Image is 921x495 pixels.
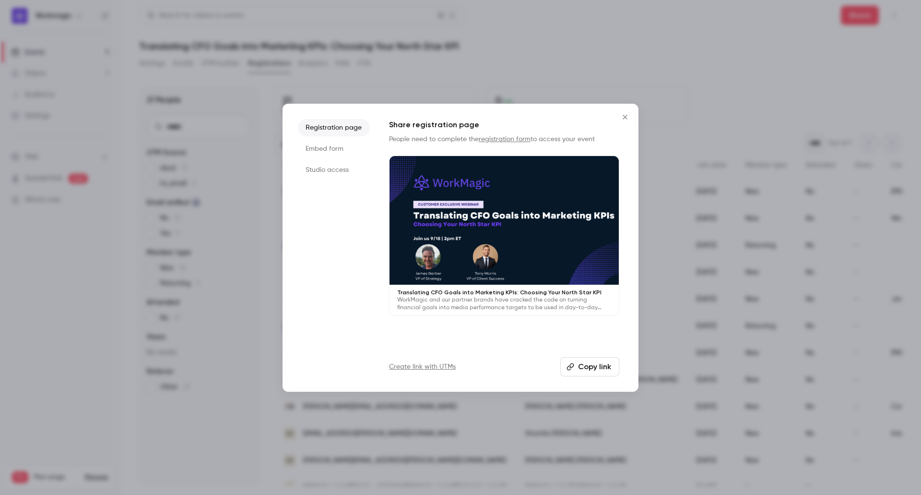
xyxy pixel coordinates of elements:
p: WorkMagic and our partner brands have cracked the code on turning financial goals into media perf... [397,296,611,312]
a: Translating CFO Goals into Marketing KPIs: Choosing Your North Star KPIWorkMagic and our partner ... [389,156,619,316]
button: Close [615,108,635,127]
a: registration form [479,136,531,143]
li: Studio access [298,161,370,179]
p: People need to complete the to access your event [389,134,619,144]
a: Create link with UTMs [389,362,456,372]
button: Copy link [560,357,619,376]
li: Embed form [298,140,370,157]
li: Registration page [298,119,370,136]
p: Translating CFO Goals into Marketing KPIs: Choosing Your North Star KPI [397,289,611,296]
h1: Share registration page [389,119,619,131]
